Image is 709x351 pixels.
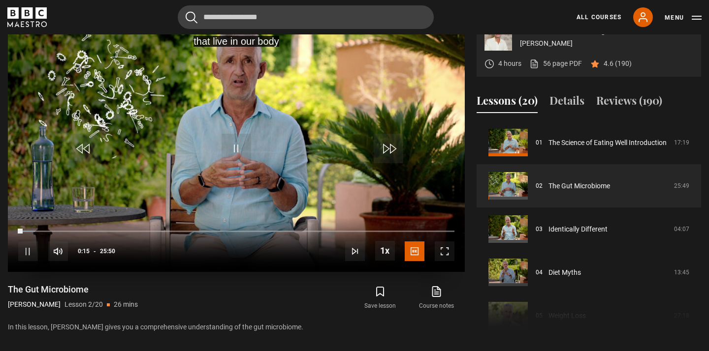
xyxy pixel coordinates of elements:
button: Playback Rate [375,241,395,261]
button: Lessons (20) [477,92,538,113]
button: Fullscreen [435,241,454,261]
a: Course notes [409,284,465,312]
button: Details [549,92,584,113]
video-js: Video Player [8,15,465,272]
svg: BBC Maestro [7,7,47,27]
p: 26 mins [114,299,138,310]
div: Progress Bar [18,231,454,233]
a: The Science of Eating Well Introduction [548,138,667,148]
a: The Gut Microbiome [548,181,610,191]
button: Toggle navigation [665,13,702,23]
button: Save lesson [352,284,408,312]
button: Next Lesson [345,241,365,261]
a: All Courses [577,13,621,22]
span: - [94,248,96,255]
p: [PERSON_NAME] [8,299,61,310]
button: Captions [405,241,424,261]
button: Pause [18,241,38,261]
p: Lesson 2/20 [64,299,103,310]
h1: The Gut Microbiome [8,284,138,295]
span: 0:15 [78,242,90,260]
a: Identically Different [548,224,608,234]
p: [PERSON_NAME] [520,38,693,49]
p: In this lesson, [PERSON_NAME] gives you a comprehensive understanding of the gut microbiome. [8,322,465,332]
p: 4 hours [498,58,521,69]
button: Submit the search query [186,11,197,24]
span: 25:50 [100,242,115,260]
a: Diet Myths [548,267,581,278]
button: Reviews (190) [596,92,662,113]
a: 56 page PDF [529,58,582,69]
p: 4.6 (190) [604,58,632,69]
button: Mute [48,241,68,261]
input: Search [178,5,434,29]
